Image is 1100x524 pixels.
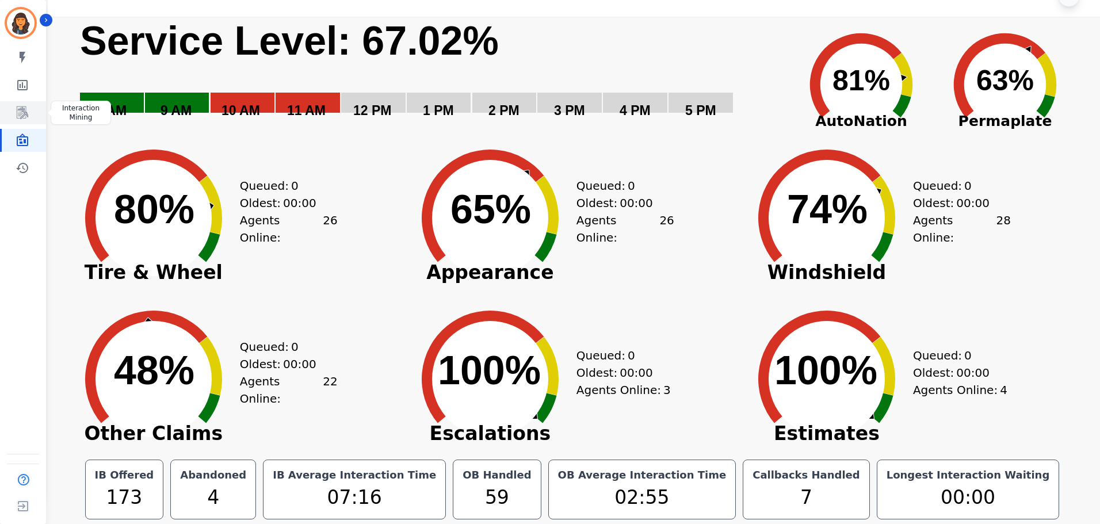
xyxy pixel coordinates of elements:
span: 0 [964,347,972,364]
div: OB Handled [460,467,533,483]
div: Oldest: [576,364,663,381]
span: Other Claims [67,428,240,439]
span: Escalations [404,428,576,439]
span: 26 [323,212,337,246]
text: 10 AM [221,103,260,118]
span: 0 [291,338,299,355]
span: 4 [1000,381,1007,399]
div: Oldest: [576,194,663,212]
div: Oldest: [913,194,999,212]
svg: Service Level: 0% [79,17,787,135]
span: Windshield [740,267,913,278]
div: Agents Online: [913,381,1011,399]
div: Callbacks Handled [750,467,862,483]
div: Queued: [240,177,326,194]
div: Queued: [576,347,663,364]
div: IB Offered [93,467,156,483]
div: Oldest: [913,364,999,381]
span: 26 [659,212,674,246]
div: Agents Online: [576,381,674,399]
text: 11 AM [287,103,326,118]
div: Agents Online: [576,212,674,246]
text: 12 PM [353,103,391,118]
div: 00:00 [884,483,1052,512]
text: 74% [787,187,868,232]
text: 8 AM [96,103,127,118]
span: Appearance [404,267,576,278]
div: Agents Online: [240,212,338,246]
div: Queued: [576,177,663,194]
span: Permaplate [933,110,1077,132]
text: 2 PM [488,103,520,118]
div: Agents Online: [240,373,338,407]
text: 1 PM [423,103,454,118]
span: 00:00 [283,355,316,373]
text: Service Level: 67.02% [80,18,499,63]
span: 0 [628,177,635,194]
span: 22 [323,373,337,407]
span: 0 [964,177,972,194]
div: Longest Interaction Waiting [884,467,1052,483]
span: 00:00 [956,194,990,212]
div: Queued: [913,347,999,364]
text: 100% [774,348,877,393]
div: 59 [460,483,533,512]
span: 28 [996,212,1010,246]
span: Estimates [740,428,913,439]
div: Oldest: [240,355,326,373]
text: 65% [450,187,531,232]
div: Queued: [240,338,326,355]
div: 173 [93,483,156,512]
div: 7 [750,483,862,512]
div: OB Average Interaction Time [556,467,729,483]
text: 63% [976,64,1034,97]
span: 3 [663,381,671,399]
span: 00:00 [620,194,653,212]
div: Agents Online: [913,212,1011,246]
text: 81% [832,64,890,97]
span: AutoNation [789,110,933,132]
text: 9 AM [161,103,192,118]
div: Queued: [913,177,999,194]
text: 5 PM [685,103,716,118]
text: 48% [114,348,194,393]
div: IB Average Interaction Time [270,467,438,483]
span: 0 [291,177,299,194]
div: 07:16 [270,483,438,512]
text: 3 PM [554,103,585,118]
div: Oldest: [240,194,326,212]
text: 80% [114,187,194,232]
text: 4 PM [620,103,651,118]
div: 02:55 [556,483,729,512]
div: Abandoned [178,467,249,483]
span: 0 [628,347,635,364]
span: 00:00 [283,194,316,212]
span: Tire & Wheel [67,267,240,278]
text: 100% [438,348,541,393]
span: 00:00 [620,364,653,381]
img: Bordered avatar [7,9,35,37]
span: 00:00 [956,364,990,381]
div: 4 [178,483,249,512]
